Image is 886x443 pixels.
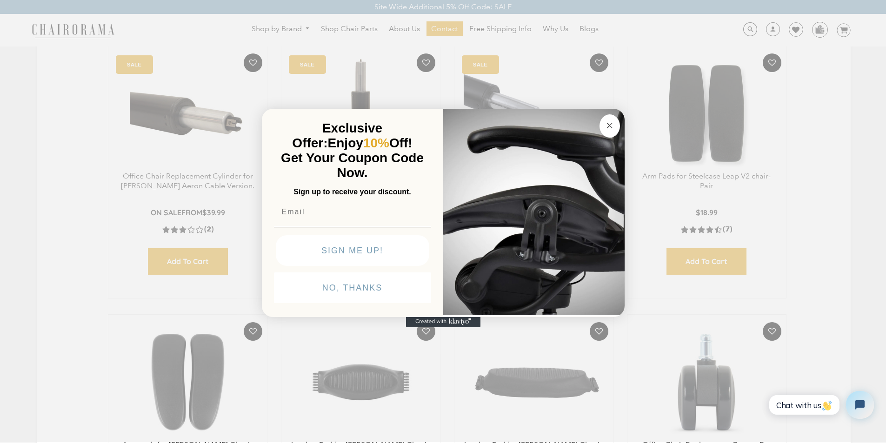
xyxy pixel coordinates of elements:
[276,235,429,266] button: SIGN ME UP!
[274,272,431,303] button: NO, THANKS
[274,203,431,221] input: Email
[762,383,882,427] iframe: Tidio Chat
[281,151,424,180] span: Get Your Coupon Code Now.
[406,316,480,327] a: Created with Klaviyo - opens in a new tab
[363,136,389,150] span: 10%
[293,188,411,196] span: Sign up to receive your discount.
[292,121,382,150] span: Exclusive Offer:
[600,114,620,138] button: Close dialog
[328,136,413,150] span: Enjoy Off!
[443,107,625,315] img: 92d77583-a095-41f6-84e7-858462e0427a.jpeg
